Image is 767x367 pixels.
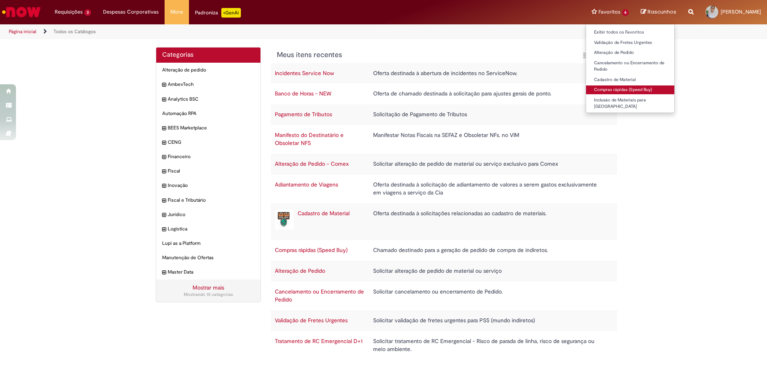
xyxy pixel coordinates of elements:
span: Analytics BSC [168,96,254,103]
a: Compras rápidas (Speed Buy) [275,246,348,254]
span: Automação RPA [162,110,254,117]
a: Compras rápidas (Speed Buy) [586,85,674,94]
td: Oferta destinada à abertura de incidentes no ServiceNow. [369,63,609,84]
i: expandir categoria Jurídico [162,211,166,219]
tr: Banco de Horas - NEW Oferta de chamado destinada à solicitação para ajustes gerais de ponto. [271,83,618,104]
td: Solicitar validação de fretes urgentes para PSS (mundo indiretos) [369,310,609,331]
div: Mostrando 15 categorias [162,292,254,298]
span: CENG [168,139,254,146]
i: expandir categoria BEES Marketplace [162,125,166,133]
span: Inovação [168,182,254,189]
span: Financeiro [168,153,254,160]
a: Tratamento de RC Emergencial D+1 [275,337,363,345]
i: expandir categoria Analytics BSC [162,96,166,104]
i: expandir categoria Logistica [162,226,166,234]
span: Alteração de pedido [162,67,254,73]
a: Banco de Horas - NEW [275,90,331,97]
tr: Pagamento de Tributos Solicitação de Pagamento de Tributos [271,104,618,125]
td: Solicitar tratamento de RC Emergencial - Risco de parada de linha, risco de segurança ou meio amb... [369,331,609,360]
span: Favoritos [598,8,620,16]
i: expandir categoria Fiscal e Tributário [162,197,166,205]
div: Automação RPA [156,106,260,121]
div: expandir categoria Master Data Master Data [156,265,260,280]
img: Cadastro de Material [275,210,294,230]
a: Incidentes Service Now [275,69,334,77]
tr: Manifesto do Destinatário e Obsoletar NFS Manifestar Notas Fiscais na SEFAZ e Obsoletar NFs. no VIM [271,125,618,154]
td: Solicitar alteração de pedido de material ou serviço exclusivo para Comex [369,154,609,175]
span: Jurídico [168,211,254,218]
a: Cadastro de Material [586,75,674,84]
h2: Categorias [162,52,254,59]
div: expandir categoria AmbevTech AmbevTech [156,77,260,92]
i: expandir categoria CENG [162,139,166,147]
td: Solicitação de Pagamento de Tributos [369,104,609,125]
i: expandir categoria Inovação [162,182,166,190]
td: Chamado destinado para a geração de pedido de compra de indiretos. [369,240,609,261]
i: expandir categoria AmbevTech [162,81,166,89]
a: Cadastro de Material [298,210,350,217]
span: Fiscal [168,168,254,175]
a: Pagamento de Tributos [275,111,332,118]
span: BEES Marketplace [168,125,254,131]
td: Oferta de chamado destinada à solicitação para ajustes gerais de ponto. [369,83,609,104]
td: Oferta destinada à solicitação de adiantamento de valores a serem gastos exclusivamente em viagen... [369,175,609,203]
a: Exibir todos os Favoritos [586,28,674,37]
div: expandir categoria CENG CENG [156,135,260,150]
img: ServiceNow [1,4,42,20]
a: Adiantamento de Viagens [275,181,338,188]
span: More [171,8,183,16]
td: Manifestar Notas Fiscais na SEFAZ e Obsoletar NFs. no VIM [369,125,609,154]
a: Validação de Fretes Urgentes [275,317,348,324]
a: Mostrar mais [193,284,224,291]
div: expandir categoria Analytics BSC Analytics BSC [156,92,260,107]
a: Inclusão de Materiais para [GEOGRAPHIC_DATA] [586,96,674,111]
i: Exibição em cartão [583,52,590,60]
tr: Compras rápidas (Speed Buy) Chamado destinado para a geração de pedido de compra de indiretos. [271,240,618,261]
div: expandir categoria BEES Marketplace BEES Marketplace [156,121,260,135]
a: Alteração de Pedido [586,48,674,57]
td: Oferta destinada à solicitações relacionadas ao cadastro de materiais. [369,203,609,240]
td: Solicitar cancelamento ou encerramento de Pedido. [369,282,609,310]
span: Lupi as a Platform [162,240,254,247]
div: expandir categoria Fiscal e Tributário Fiscal e Tributário [156,193,260,208]
span: Manutenção de Ofertas [162,254,254,261]
a: Todos os Catálogos [54,28,96,35]
ul: Trilhas de página [6,24,505,39]
i: expandir categoria Financeiro [162,153,166,161]
a: Cancelamento ou Encerramento de Pedido [275,288,364,303]
span: AmbevTech [168,81,254,88]
a: Rascunhos [641,8,676,16]
a: Página inicial [9,28,36,35]
a: Cancelamento ou Encerramento de Pedido [586,59,674,73]
span: [PERSON_NAME] [721,8,761,15]
a: Manifesto do Destinatário e Obsoletar NFS [275,131,344,147]
span: Despesas Corporativas [103,8,159,16]
div: expandir categoria Logistica Logistica [156,222,260,236]
span: Logistica [168,226,254,232]
tr: Alteração de Pedido - Comex Solicitar alteração de pedido de material ou serviço exclusivo para C... [271,154,618,175]
p: +GenAi [221,8,241,18]
div: expandir categoria Inovação Inovação [156,178,260,193]
tr: Adiantamento de Viagens Oferta destinada à solicitação de adiantamento de valores a serem gastos ... [271,175,618,203]
span: Rascunhos [648,8,676,16]
tr: Validação de Fretes Urgentes Solicitar validação de fretes urgentes para PSS (mundo indiretos) [271,310,618,331]
div: expandir categoria Jurídico Jurídico [156,207,260,222]
div: Padroniza [195,8,241,18]
span: Fiscal e Tributário [168,197,254,204]
tr: Incidentes Service Now Oferta destinada à abertura de incidentes no ServiceNow. [271,63,618,84]
div: expandir categoria Financeiro Financeiro [156,149,260,164]
tr: Cadastro de Material Cadastro de Material Oferta destinada à solicitações relacionadas ao cadastr... [271,203,618,240]
tr: Cancelamento ou Encerramento de Pedido Solicitar cancelamento ou encerramento de Pedido. [271,282,618,310]
h1: {"description":"","title":"Meus itens recentes"} Categoria [277,51,525,59]
span: Requisições [55,8,83,16]
span: 3 [84,9,91,16]
i: expandir categoria Fiscal [162,168,166,176]
div: Manutenção de Ofertas [156,250,260,265]
div: Alteração de pedido [156,63,260,77]
ul: Favoritos [586,24,675,113]
a: Alteração de Pedido - Comex [275,160,349,167]
div: expandir categoria Fiscal Fiscal [156,164,260,179]
span: 6 [622,9,629,16]
i: expandir categoria Master Data [162,269,166,277]
tr: Alteração de Pedido Solicitar alteração de pedido de material ou serviço [271,261,618,282]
